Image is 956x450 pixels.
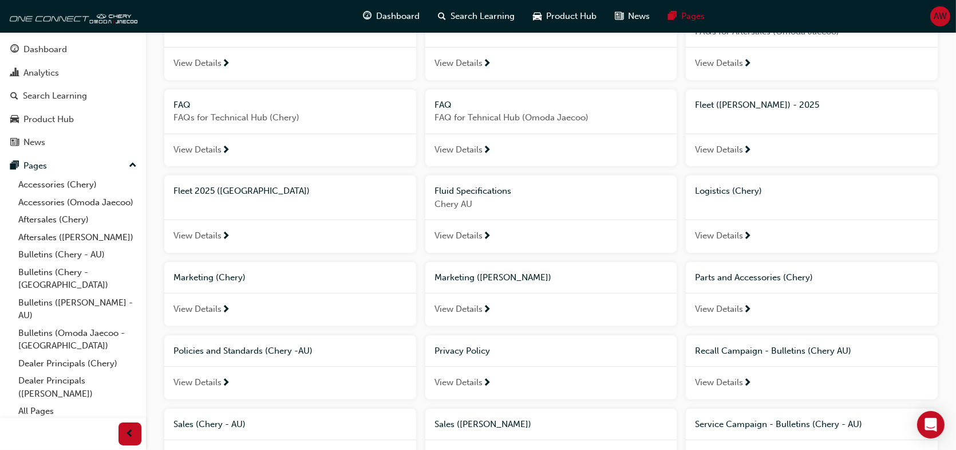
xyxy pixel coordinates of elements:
[5,109,141,130] a: Product Hub
[681,10,705,23] span: Pages
[14,402,141,420] a: All Pages
[14,246,141,264] a: Bulletins (Chery - AU)
[434,198,668,211] span: Chery AU
[23,89,87,103] div: Search Learning
[5,132,141,153] a: News
[483,146,491,156] span: next-icon
[164,262,416,326] a: Marketing (Chery)View Details
[434,303,483,316] span: View Details
[483,232,491,242] span: next-icon
[164,3,416,80] a: Dealer Principals ([PERSON_NAME])View Details
[434,346,490,356] span: Privacy Policy
[743,59,752,69] span: next-icon
[917,411,945,439] div: Open Intercom Messenger
[695,419,862,429] span: Service Campaign - Bulletins (Chery - AU)
[695,376,743,389] span: View Details
[743,146,752,156] span: next-icon
[524,5,606,28] a: car-iconProduct Hub
[14,372,141,402] a: Dealer Principals ([PERSON_NAME])
[434,143,483,156] span: View Details
[23,43,67,56] div: Dashboard
[5,155,141,177] button: Pages
[434,229,483,242] span: View Details
[686,262,938,326] a: Parts and Accessories (Chery)View Details
[173,303,222,316] span: View Details
[686,3,938,80] a: FAQFAQs for Aftersales (Omoda Jaecoo)View Details
[615,9,623,24] span: news-icon
[425,175,677,253] a: Fluid SpecificationsChery AUView Details
[164,335,416,400] a: Policies and Standards (Chery -AU)View Details
[5,62,141,84] a: Analytics
[695,186,762,196] span: Logistics (Chery)
[222,305,230,315] span: next-icon
[10,45,19,55] span: guage-icon
[222,232,230,242] span: next-icon
[5,39,141,60] a: Dashboard
[425,335,677,400] a: Privacy PolicyView Details
[10,68,19,79] span: chart-icon
[173,419,246,429] span: Sales (Chery - AU)
[434,419,531,429] span: Sales ([PERSON_NAME])
[14,176,141,194] a: Accessories (Chery)
[14,294,141,324] a: Bulletins ([PERSON_NAME] - AU)
[5,85,141,107] a: Search Learning
[173,272,246,283] span: Marketing (Chery)
[434,111,668,124] span: FAQ for Tehnical Hub (Omoda Jaecoo)
[164,175,416,253] a: Fleet 2025 ([GEOGRAPHIC_DATA])View Details
[434,272,551,283] span: Marketing ([PERSON_NAME])
[434,100,452,110] span: FAQ
[173,186,310,196] span: Fleet 2025 ([GEOGRAPHIC_DATA])
[934,10,947,23] span: AW
[173,57,222,70] span: View Details
[363,9,372,24] span: guage-icon
[695,272,813,283] span: Parts and Accessories (Chery)
[533,9,542,24] span: car-icon
[173,376,222,389] span: View Details
[10,138,19,148] span: news-icon
[434,376,483,389] span: View Details
[173,346,313,356] span: Policies and Standards (Chery -AU)
[14,211,141,229] a: Aftersales (Chery)
[6,5,137,28] a: oneconnect
[743,232,752,242] span: next-icon
[695,303,743,316] span: View Details
[354,5,429,28] a: guage-iconDashboard
[686,335,938,400] a: Recall Campaign - Bulletins (Chery AU)View Details
[14,229,141,246] a: Aftersales ([PERSON_NAME])
[129,158,137,173] span: up-icon
[425,89,677,167] a: FAQFAQ for Tehnical Hub (Omoda Jaecoo)View Details
[743,378,752,389] span: next-icon
[695,229,743,242] span: View Details
[14,355,141,373] a: Dealer Principals (Chery)
[434,186,511,196] span: Fluid Specifications
[425,262,677,326] a: Marketing ([PERSON_NAME])View Details
[23,113,74,126] div: Product Hub
[23,66,59,80] div: Analytics
[126,427,135,441] span: prev-icon
[173,143,222,156] span: View Details
[483,378,491,389] span: next-icon
[695,57,743,70] span: View Details
[451,10,515,23] span: Search Learning
[222,59,230,69] span: next-icon
[686,175,938,253] a: Logistics (Chery)View Details
[14,194,141,212] a: Accessories (Omoda Jaecoo)
[173,100,191,110] span: FAQ
[546,10,596,23] span: Product Hub
[173,111,407,124] span: FAQs for Technical Hub (Chery)
[606,5,659,28] a: news-iconNews
[10,115,19,125] span: car-icon
[930,6,950,26] button: AW
[438,9,446,24] span: search-icon
[425,3,677,80] a: External ResourcesView Details
[628,10,650,23] span: News
[10,91,18,101] span: search-icon
[668,9,677,24] span: pages-icon
[14,264,141,294] a: Bulletins (Chery - [GEOGRAPHIC_DATA])
[483,305,491,315] span: next-icon
[695,346,851,356] span: Recall Campaign - Bulletins (Chery AU)
[743,305,752,315] span: next-icon
[173,229,222,242] span: View Details
[659,5,714,28] a: pages-iconPages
